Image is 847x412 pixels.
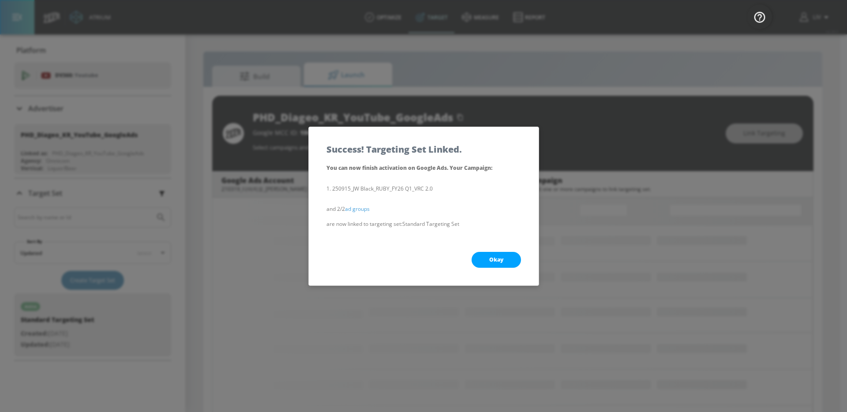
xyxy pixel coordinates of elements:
p: and 2/2 [326,204,521,214]
button: Open Resource Center [747,4,772,29]
button: Okay [472,252,521,268]
li: 250915_JW Black_RUBY_FY26 Q1_VRC 2.0 [326,184,521,194]
p: You can now finish activation on Google Ads. Your Campaign : [326,163,521,173]
h5: Success! Targeting Set Linked. [326,145,462,154]
span: Okay [489,256,503,263]
p: are now linked to targeting set: Standard Targeting Set [326,219,521,229]
a: ad groups [345,205,370,213]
